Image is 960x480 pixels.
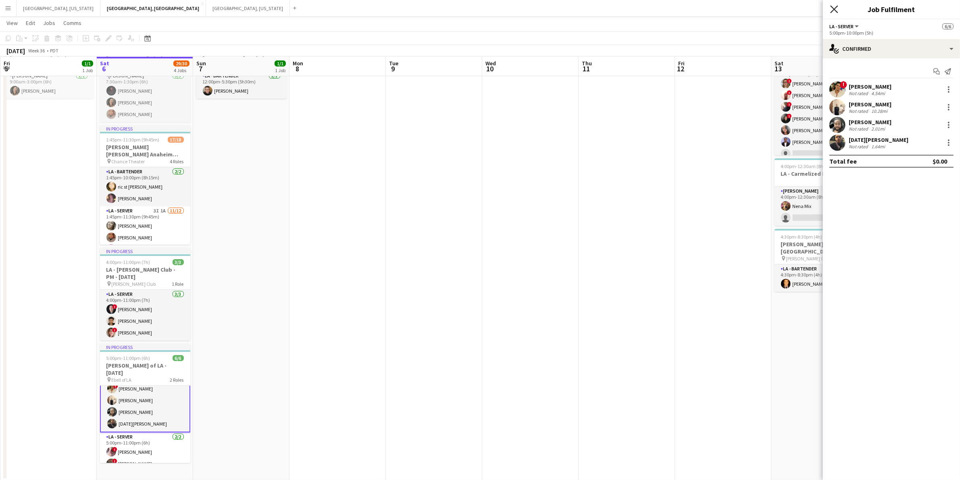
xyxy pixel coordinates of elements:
[2,64,10,73] span: 5
[849,136,908,143] div: [DATE][PERSON_NAME]
[4,60,10,67] span: Fri
[63,19,81,27] span: Comms
[112,328,117,332] span: !
[168,137,184,143] span: 17/18
[100,125,190,245] app-job-card: In progress1:45pm-11:30pm (9h45m)17/18[PERSON_NAME] [PERSON_NAME] Anaheim [DATE] Chance Theater4 ...
[6,47,25,55] div: [DATE]
[174,67,189,73] div: 4 Jobs
[4,71,94,99] app-card-role: [PERSON_NAME]1/19:00am-3:00pm (6h)[PERSON_NAME]
[100,125,190,132] div: In progress
[112,158,145,164] span: Chance Theater
[775,241,865,255] h3: [PERSON_NAME] [GEOGRAPHIC_DATA] [DATE]
[829,157,857,165] div: Total fee
[100,266,190,281] h3: LA - [PERSON_NAME] Club - PM - [DATE]
[787,102,792,107] span: !
[775,170,865,177] h3: LA - Carmelized Encino [DATE]
[82,67,93,73] div: 1 Job
[100,36,190,122] app-job-card: 7:30am-1:30pm (6h)3/3[PERSON_NAME] [PERSON_NAME] Kitchen [DATE] [PERSON_NAME] [PERSON_NAME] Cater...
[106,259,150,265] span: 4:00pm-11:00pm (7h)
[829,23,860,29] button: LA - Server
[293,60,303,67] span: Mon
[823,39,960,58] div: Confirmed
[106,137,160,143] span: 1:45pm-11:30pm (9h45m)
[112,304,117,309] span: !
[786,256,836,262] span: [PERSON_NAME] Gallery
[775,229,865,292] app-job-card: 4:30pm-8:30pm (4h)1/1[PERSON_NAME] [GEOGRAPHIC_DATA] [DATE] [PERSON_NAME] Gallery1 RoleLA - Barte...
[773,64,783,73] span: 13
[942,23,954,29] span: 6/6
[787,79,792,83] span: !
[829,30,954,36] div: 5:00pm-10:00pm (5h)
[870,90,887,96] div: 4.54mi
[100,0,206,16] button: [GEOGRAPHIC_DATA], [GEOGRAPHIC_DATA]
[775,158,865,226] div: 4:00pm-12:30am (8h30m) (Sun)1/2LA - Carmelized Encino [DATE]1 Role[PERSON_NAME]3A1/24:00pm-12:30a...
[100,248,190,341] div: In progress4:00pm-11:00pm (7h)3/3LA - [PERSON_NAME] Club - PM - [DATE] [PERSON_NAME] Club1 RoleLA...
[275,60,286,66] span: 1/1
[173,60,190,66] span: 29/30
[849,101,891,108] div: [PERSON_NAME]
[787,90,792,95] span: !
[581,64,592,73] span: 11
[50,48,58,54] div: PDT
[484,64,496,73] span: 10
[849,126,870,132] div: Not rated
[40,18,58,28] a: Jobs
[100,432,190,472] app-card-role: LA - Server2/25:00pm-11:00pm (6h)![PERSON_NAME]![PERSON_NAME]
[100,60,109,67] span: Sat
[849,143,870,150] div: Not rated
[100,362,190,376] h3: [PERSON_NAME] of LA - [DATE]
[112,281,156,287] span: [PERSON_NAME] Club
[849,118,891,126] div: [PERSON_NAME]
[775,187,865,226] app-card-role: [PERSON_NAME]3A1/24:00pm-12:30am (8h30m)Nena Mix
[113,384,118,389] span: !
[100,143,190,158] h3: [PERSON_NAME] [PERSON_NAME] Anaheim [DATE]
[775,264,865,292] app-card-role: LA - Bartender1/14:30pm-8:30pm (4h)[PERSON_NAME]
[99,64,109,73] span: 6
[100,248,190,254] div: In progress
[870,108,889,114] div: 10.28mi
[100,344,190,463] app-job-card: In progress5:00pm-11:00pm (6h)6/6[PERSON_NAME] of LA - [DATE] Ebell of LA2 RolesLA - Server4/45:0...
[870,143,887,150] div: 1.64mi
[195,64,206,73] span: 7
[82,60,93,66] span: 1/1
[678,60,685,67] span: Fri
[100,206,190,365] app-card-role: LA - Server3I1A11/121:45pm-11:30pm (9h45m)[PERSON_NAME][PERSON_NAME]
[112,447,117,452] span: !
[206,0,290,16] button: [GEOGRAPHIC_DATA], [US_STATE]
[775,60,783,67] span: Sat
[172,281,184,287] span: 1 Role
[775,36,865,155] app-job-card: 3:30pm-12:30am (9h) (Sun)9/14LA - Carmelized [DATE]2 Roles[PERSON_NAME]2A6/73:30pm-11:30pm (8h)![...
[870,126,887,132] div: 2.01mi
[781,163,847,169] span: 4:00pm-12:30am (8h30m) (Sun)
[389,60,398,67] span: Tue
[173,259,184,265] span: 3/3
[106,355,150,361] span: 5:00pm-11:00pm (6h)
[43,19,55,27] span: Jobs
[849,83,891,90] div: [PERSON_NAME]
[787,114,792,118] span: !
[677,64,685,73] span: 12
[23,18,38,28] a: Edit
[823,4,960,15] h3: Job Fulfilment
[275,67,285,73] div: 1 Job
[6,19,18,27] span: View
[60,18,85,28] a: Comms
[173,355,184,361] span: 6/6
[849,108,870,114] div: Not rated
[775,64,865,162] app-card-role: [PERSON_NAME]2A6/73:30pm-11:30pm (8h)![PERSON_NAME]![PERSON_NAME]![PERSON_NAME]![PERSON_NAME][PER...
[292,64,303,73] span: 8
[26,19,35,27] span: Edit
[27,48,47,54] span: Week 36
[17,0,100,16] button: [GEOGRAPHIC_DATA], [US_STATE]
[100,71,190,122] app-card-role: [PERSON_NAME]3/37:30am-1:30pm (6h)[PERSON_NAME][PERSON_NAME][PERSON_NAME]
[933,157,947,165] div: $0.00
[100,368,190,432] app-card-role: LA - Server4/45:00pm-10:00pm (5h)![PERSON_NAME][PERSON_NAME][PERSON_NAME][DATE][PERSON_NAME]
[112,459,117,463] span: !
[170,158,184,164] span: 4 Roles
[582,60,592,67] span: Thu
